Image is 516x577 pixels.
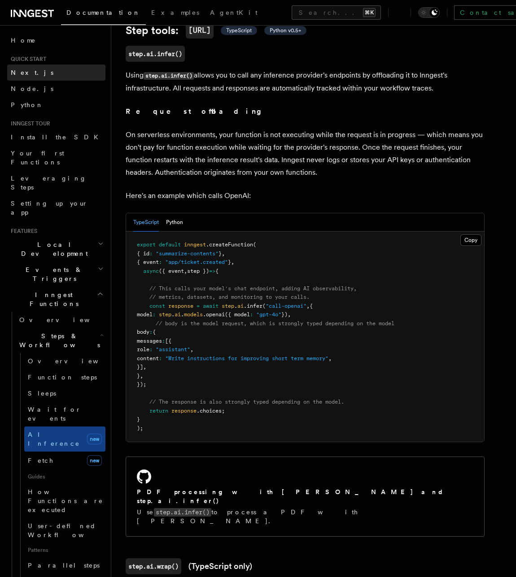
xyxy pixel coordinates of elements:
[363,8,376,17] kbd: ⌘K
[28,431,80,447] span: AI Inference
[16,312,105,328] a: Overview
[184,311,203,318] span: models
[219,250,222,257] span: }
[237,303,244,309] span: ai
[149,303,165,309] span: const
[24,543,105,557] span: Patterns
[137,364,143,370] span: }]
[126,46,185,62] code: step.ai.infer()
[28,390,56,397] span: Sleeps
[126,69,485,95] p: Using allows you to call any inference provider's endpoints by offloading it to Inngest's infrast...
[137,346,149,353] span: role
[288,311,291,318] span: ,
[206,241,253,248] span: .createFunction
[137,508,473,525] p: Use to process a PDF with [PERSON_NAME].
[165,259,228,265] span: "app/ticket.created"
[11,133,104,141] span: Install the SDK
[11,175,87,191] span: Leveraging Steps
[7,262,105,287] button: Events & Triggers
[156,320,394,327] span: // body is the model request, which is strongly typed depending on the model
[203,311,225,318] span: .openai
[215,268,219,274] span: {
[310,303,313,309] span: {
[7,56,46,63] span: Quick start
[159,259,162,265] span: :
[126,558,252,574] a: step.ai.wrap()(TypeScript only)
[7,170,105,195] a: Leveraging Steps
[137,338,162,344] span: messages
[292,5,381,20] button: Search...⌘K
[153,311,156,318] span: :
[203,303,219,309] span: await
[159,355,162,362] span: :
[149,250,153,257] span: :
[168,303,193,309] span: response
[24,469,105,484] span: Guides
[7,265,98,283] span: Events & Triggers
[28,374,97,381] span: Function steps
[24,353,105,369] a: Overview
[262,303,266,309] span: (
[153,329,156,335] span: {
[281,311,288,318] span: })
[143,268,159,274] span: async
[137,425,143,431] span: );
[61,3,146,25] a: Documentation
[28,562,100,569] span: Parallel steps
[149,285,357,292] span: // This calls your model's chat endpoint, adding AI observability,
[197,303,200,309] span: =
[11,85,53,92] span: Node.js
[7,237,105,262] button: Local Development
[7,129,105,145] a: Install the SDK
[7,228,37,235] span: Features
[184,241,206,248] span: inngest
[165,338,171,344] span: [{
[181,311,184,318] span: .
[250,311,253,318] span: :
[137,259,159,265] span: { event
[226,27,252,34] span: TypeScript
[231,259,234,265] span: ,
[24,452,105,469] a: Fetchnew
[19,316,112,323] span: Overview
[159,311,171,318] span: step
[175,311,181,318] span: ai
[205,3,263,24] a: AgentKit
[165,355,328,362] span: "Write instructions for improving short term memory"
[171,408,197,414] span: response
[24,401,105,426] a: Wait for events
[126,22,306,39] a: Step tools:[URL] TypeScript Python v0.5+
[126,456,485,537] a: PDF processing with [PERSON_NAME] and step.ai.infer()Usestep.ai.infer()to process a PDF with [PER...
[210,9,258,16] span: AgentKit
[28,406,81,422] span: Wait for events
[328,355,332,362] span: ,
[7,65,105,81] a: Next.js
[7,145,105,170] a: Your first Functions
[87,434,102,444] span: new
[187,268,209,274] span: step })
[222,303,234,309] span: step
[244,303,262,309] span: .infer
[209,268,215,274] span: =>
[418,7,440,18] button: Toggle dark mode
[166,213,183,232] button: Python
[133,213,159,232] button: TypeScript
[149,346,153,353] span: :
[7,240,98,258] span: Local Development
[156,250,219,257] span: "summarize-contents"
[11,150,64,166] span: Your first Functions
[159,268,184,274] span: ({ event
[151,9,199,16] span: Examples
[162,338,165,344] span: :
[126,189,485,202] p: Here's an example which calls OpenAI:
[7,195,105,220] a: Setting up your app
[137,329,149,335] span: body
[149,408,168,414] span: return
[7,287,105,312] button: Inngest Functions
[137,487,473,505] h2: PDF processing with [PERSON_NAME] and step.ai.infer()
[256,311,281,318] span: "gpt-4o"
[7,32,105,48] a: Home
[149,294,310,300] span: // metrics, datasets, and monitoring to your calls.
[24,557,105,573] a: Parallel steps
[266,303,306,309] span: "call-openai"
